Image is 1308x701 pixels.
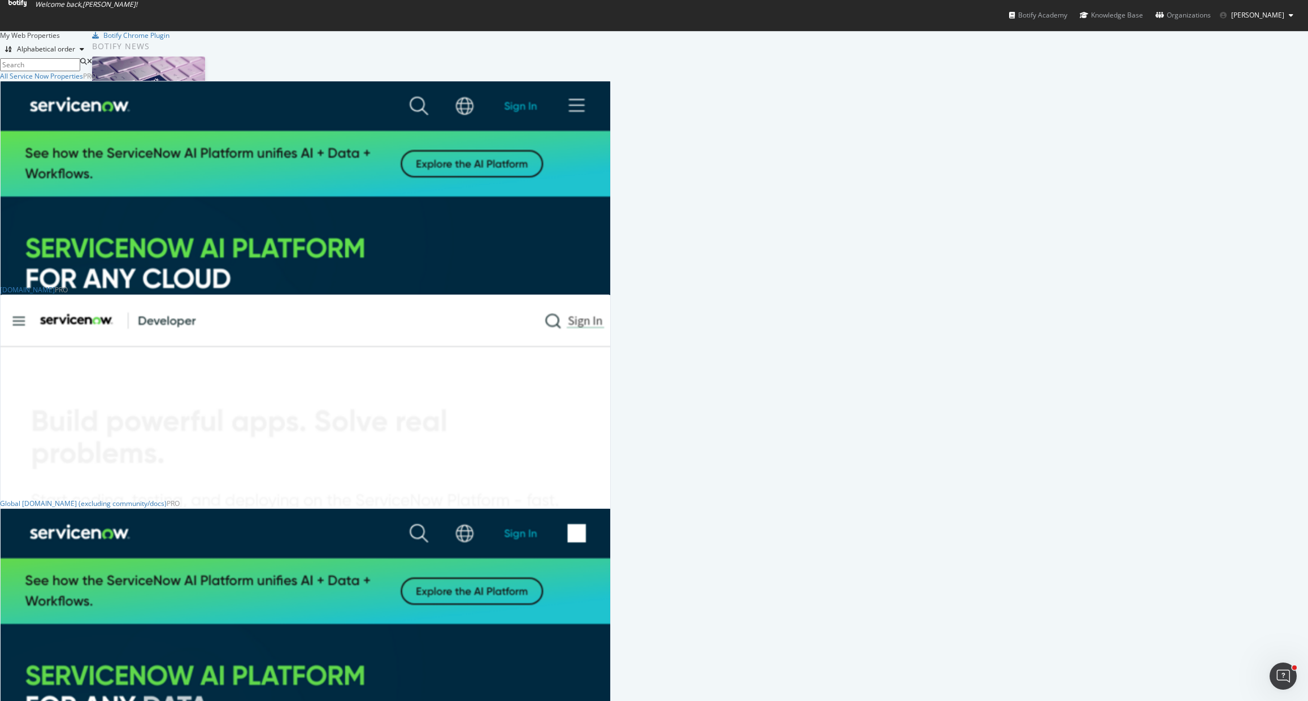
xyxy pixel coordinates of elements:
[92,57,205,116] img: Prepare for Black Friday 2025 by Prioritizing AI Search Visibility
[1155,10,1211,21] div: Organizations
[17,46,75,53] div: Alphabetical order
[92,40,331,53] div: Botify news
[1211,6,1302,24] button: [PERSON_NAME]
[1009,10,1067,21] div: Botify Academy
[83,71,96,81] div: Pro
[167,499,180,508] div: Pro
[1270,663,1297,690] iframe: Intercom live chat
[92,31,170,40] a: Botify Chrome Plugin
[1080,10,1143,21] div: Knowledge Base
[103,31,170,40] div: Botify Chrome Plugin
[55,285,68,295] div: Pro
[1231,10,1284,20] span: Tim Manalo
[1,81,610,569] img: lightstep.com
